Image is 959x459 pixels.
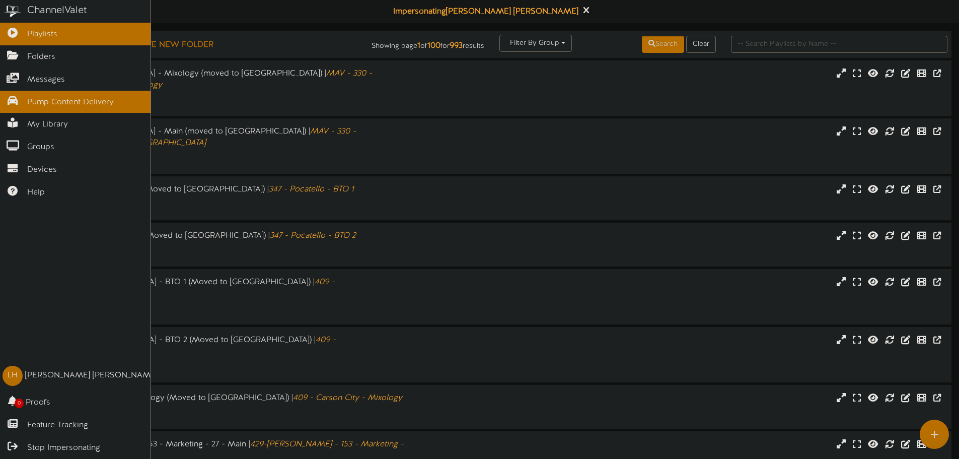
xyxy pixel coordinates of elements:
span: Help [27,187,45,199]
div: 347 - Pocatello - BTO 2 (Moved to [GEOGRAPHIC_DATA]) | [40,230,408,242]
button: Filter By Group [499,35,572,52]
i: MAV - 330 - [GEOGRAPHIC_DATA] - [GEOGRAPHIC_DATA] [40,127,356,148]
div: 409 - [GEOGRAPHIC_DATA] - BTO 2 (Moved to [GEOGRAPHIC_DATA]) | [40,335,408,358]
div: 409 - Carson City - Mixology (Moved to [GEOGRAPHIC_DATA]) | [40,392,408,404]
div: Portrait ( 9:16 ) [40,91,408,99]
span: Stop Impersonating [27,442,100,454]
div: 330 - [GEOGRAPHIC_DATA] - Main (moved to [GEOGRAPHIC_DATA]) | [40,126,408,149]
div: # 7772 [40,366,408,375]
div: 330 - [GEOGRAPHIC_DATA] - Mixology (moved to [GEOGRAPHIC_DATA]) | [40,68,408,91]
i: 347 - Pocatello - BTO 2 [270,231,356,240]
div: 409 - [GEOGRAPHIC_DATA] - BTO 1 (Moved to [GEOGRAPHIC_DATA]) | [40,277,408,300]
strong: 993 [450,41,463,50]
i: 347 - Pocatello - BTO 1 [269,185,354,194]
div: Landscape ( 16:9 ) [40,404,408,413]
span: Messages [27,74,65,86]
span: Proofs [26,397,50,409]
span: Groups [27,142,54,153]
span: Feature Tracking [27,420,88,431]
div: Showing page of for results [338,35,492,52]
div: Landscape ( 16:9 ) [40,149,408,157]
span: Folders [27,51,55,63]
span: My Library [27,119,68,130]
button: Clear [686,36,716,53]
div: LH [3,366,23,386]
strong: 100 [427,41,440,50]
div: # 7768 [40,204,408,213]
div: [PERSON_NAME] [PERSON_NAME] [25,370,158,381]
button: Create New Folder [116,39,216,51]
input: -- Search Playlists by Name -- [731,36,947,53]
strong: 1 [417,41,420,50]
div: # 7769 [40,250,408,259]
div: Landscape ( 16:9 ) [40,300,408,308]
div: # 7770 [40,413,408,421]
span: 0 [15,399,24,408]
div: Landscape ( 16:9 ) [40,242,408,250]
div: # 6749 [40,100,408,108]
button: Search [642,36,684,53]
div: Landscape ( 16:9 ) [40,358,408,366]
div: # 7127 [40,158,408,166]
span: Devices [27,164,57,176]
i: 409 - Carson City - Mixology [293,394,402,403]
span: Pump Content Delivery [27,97,114,108]
div: Landscape ( 16:9 ) [40,195,408,204]
span: Playlists [27,29,57,40]
div: ChannelValet [27,4,87,18]
div: # 7771 [40,308,408,317]
div: 347 - Pocatello - BTO 1 (Moved to [GEOGRAPHIC_DATA]) | [40,184,408,195]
